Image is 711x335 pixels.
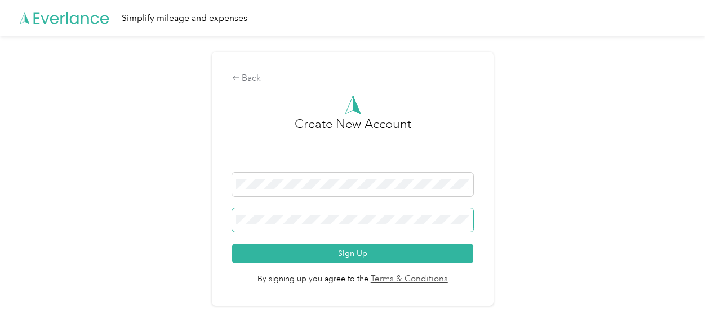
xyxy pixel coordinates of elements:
[232,244,474,263] button: Sign Up
[122,11,247,25] div: Simplify mileage and expenses
[232,72,474,85] div: Back
[368,273,448,286] a: Terms & Conditions
[295,114,411,173] h3: Create New Account
[232,263,474,286] span: By signing up you agree to the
